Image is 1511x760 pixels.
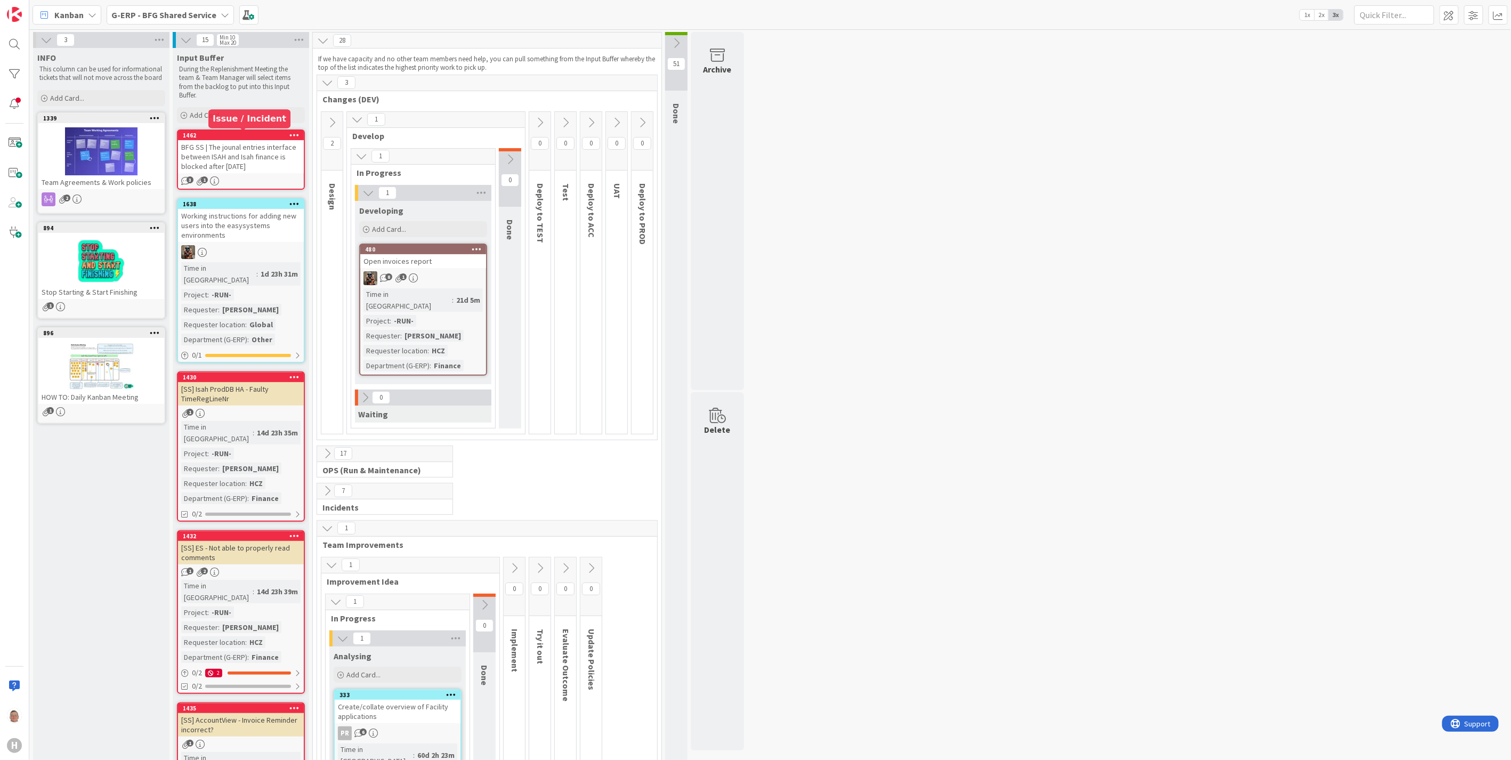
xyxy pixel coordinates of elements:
span: 2 [63,195,70,201]
span: UAT [612,183,623,199]
span: Test [561,183,571,201]
div: [SS] Isah ProdDB HA - Faulty TimeRegLineNr [178,382,304,406]
span: Analysing [334,651,371,661]
span: : [218,463,220,474]
div: 2 [205,669,222,677]
p: If we have capacity and no other team members need help, you can pull something from the Input Bu... [318,55,656,72]
span: Incidents [322,502,439,513]
span: : [247,334,249,345]
div: HCZ [429,345,448,357]
div: 1462 [183,132,304,139]
span: : [207,448,209,459]
span: Add Card... [372,224,406,234]
span: Deploy to PROD [637,183,648,245]
div: 480 [360,245,486,254]
span: Support [22,2,49,14]
div: 333 [340,691,460,699]
div: 0/1 [178,349,304,362]
h5: Issue / Incident [213,114,286,124]
div: VK [360,271,486,285]
span: In Progress [357,167,482,178]
span: 1 [201,176,208,183]
span: 1 [337,522,355,535]
div: [SS] ES - Not able to properly read comments [178,541,304,564]
span: 6 [360,729,367,735]
div: 333 [335,690,460,700]
div: Department (G-ERP) [181,334,247,345]
div: Stop Starting & Start Finishing [38,285,164,299]
div: 333Create/collate overview of Facility applications [335,690,460,723]
div: Team Agreements & Work policies [38,175,164,189]
span: : [218,621,220,633]
span: Design [327,183,338,210]
div: H [7,738,22,753]
span: 0 [475,619,494,632]
div: Time in [GEOGRAPHIC_DATA] [363,288,452,312]
div: 480 [365,246,486,253]
span: 0 [608,137,626,150]
span: 0/2 [192,508,202,520]
div: Project [181,448,207,459]
span: 1 [187,740,193,747]
img: VK [181,245,195,259]
span: Done [671,103,682,124]
span: : [247,651,249,663]
a: 1339Team Agreements & Work policies [37,112,165,214]
img: Visit kanbanzone.com [7,7,22,22]
div: 1339 [38,114,164,123]
div: Other [249,334,275,345]
span: 1x [1300,10,1314,20]
img: lD [7,708,22,723]
div: 1435 [178,704,304,713]
div: Working instructions for adding new users into the easysystems environments [178,209,304,242]
div: Department (G-ERP) [181,492,247,504]
span: : [207,289,209,301]
span: 3 [187,176,193,183]
span: : [427,345,429,357]
div: Requester location [181,636,245,648]
span: 0 [531,583,549,595]
div: PR [335,726,460,740]
div: 0/22 [178,666,304,680]
div: Requester location [181,478,245,489]
span: Kanban [54,9,84,21]
div: 1432[SS] ES - Not able to properly read comments [178,531,304,564]
div: Requester [181,621,218,633]
div: -RUN- [209,289,234,301]
span: 3 [56,34,75,46]
div: 896 [38,328,164,338]
div: Max 20 [220,40,236,45]
div: 896HOW TO: Daily Kanban Meeting [38,328,164,404]
span: 1 [400,273,407,280]
span: 0 [531,137,549,150]
div: Finance [249,492,281,504]
span: : [452,294,454,306]
div: 1432 [183,532,304,540]
span: Changes (DEV) [322,94,644,104]
span: Try it out [535,629,546,664]
span: 1 [378,187,397,199]
a: 896HOW TO: Daily Kanban Meeting [37,327,165,424]
div: Finance [431,360,464,371]
div: 1430 [178,373,304,382]
span: Develop [352,131,512,141]
div: Time in [GEOGRAPHIC_DATA] [181,421,253,444]
div: Project [363,315,390,327]
div: -RUN- [209,607,234,618]
span: 7 [334,484,352,497]
span: : [400,330,402,342]
span: Evaluate Outcome [561,629,571,701]
span: : [390,315,391,327]
span: 1 [187,409,193,416]
div: Requester [181,463,218,474]
span: 1 [353,632,371,645]
div: -RUN- [391,315,416,327]
div: 14d 23h 39m [254,586,301,597]
span: Waiting [358,409,388,419]
div: 21d 5m [454,294,483,306]
div: 1d 23h 31m [258,268,301,280]
div: Global [247,319,276,330]
span: Implement [510,629,520,672]
span: 0 [582,583,600,595]
span: Deploy to TEST [535,183,546,243]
